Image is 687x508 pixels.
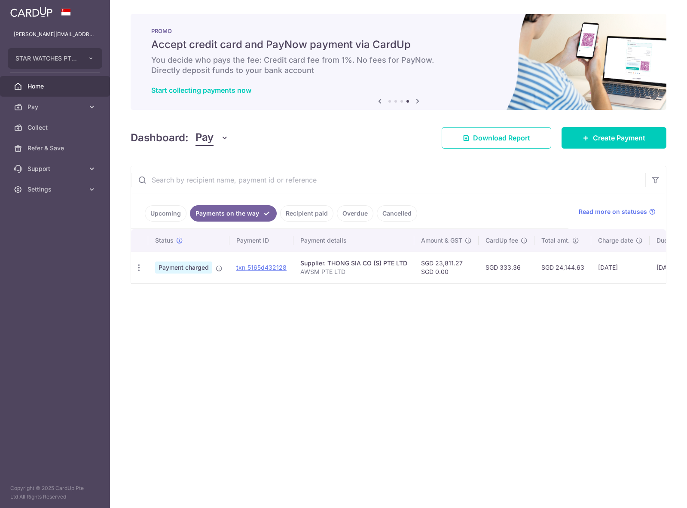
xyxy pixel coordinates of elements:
[155,262,212,274] span: Payment charged
[280,205,333,222] a: Recipient paid
[377,205,417,222] a: Cancelled
[236,264,287,271] a: txn_5165d432128
[300,259,407,268] div: Supplier. THONG SIA CO (S) PTE LTD
[442,127,551,149] a: Download Report
[337,205,373,222] a: Overdue
[151,27,646,34] p: PROMO
[27,82,84,91] span: Home
[27,123,84,132] span: Collect
[145,205,186,222] a: Upcoming
[541,236,570,245] span: Total amt.
[131,166,645,194] input: Search by recipient name, payment id or reference
[579,207,656,216] a: Read more on statuses
[151,38,646,52] h5: Accept credit card and PayNow payment via CardUp
[656,236,682,245] span: Due date
[485,236,518,245] span: CardUp fee
[534,252,591,283] td: SGD 24,144.63
[195,130,229,146] button: Pay
[10,7,52,17] img: CardUp
[229,229,293,252] th: Payment ID
[151,55,646,76] h6: You decide who pays the fee: Credit card fee from 1%. No fees for PayNow. Directly deposit funds ...
[8,48,102,69] button: STAR WATCHES PTE LTD
[414,252,479,283] td: SGD 23,811.27 SGD 0.00
[562,127,666,149] a: Create Payment
[579,207,647,216] span: Read more on statuses
[27,103,84,111] span: Pay
[14,30,96,39] p: [PERSON_NAME][EMAIL_ADDRESS][DOMAIN_NAME]
[190,205,277,222] a: Payments on the way
[27,185,84,194] span: Settings
[131,130,189,146] h4: Dashboard:
[591,252,650,283] td: [DATE]
[593,133,645,143] span: Create Payment
[632,482,678,504] iframe: Opens a widget where you can find more information
[27,144,84,152] span: Refer & Save
[151,86,251,94] a: Start collecting payments now
[27,164,84,173] span: Support
[473,133,530,143] span: Download Report
[598,236,633,245] span: Charge date
[421,236,462,245] span: Amount & GST
[15,54,79,63] span: STAR WATCHES PTE LTD
[155,236,174,245] span: Status
[195,130,214,146] span: Pay
[300,268,407,276] p: AWSM PTE LTD
[479,252,534,283] td: SGD 333.36
[293,229,414,252] th: Payment details
[131,14,666,110] img: paynow Banner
